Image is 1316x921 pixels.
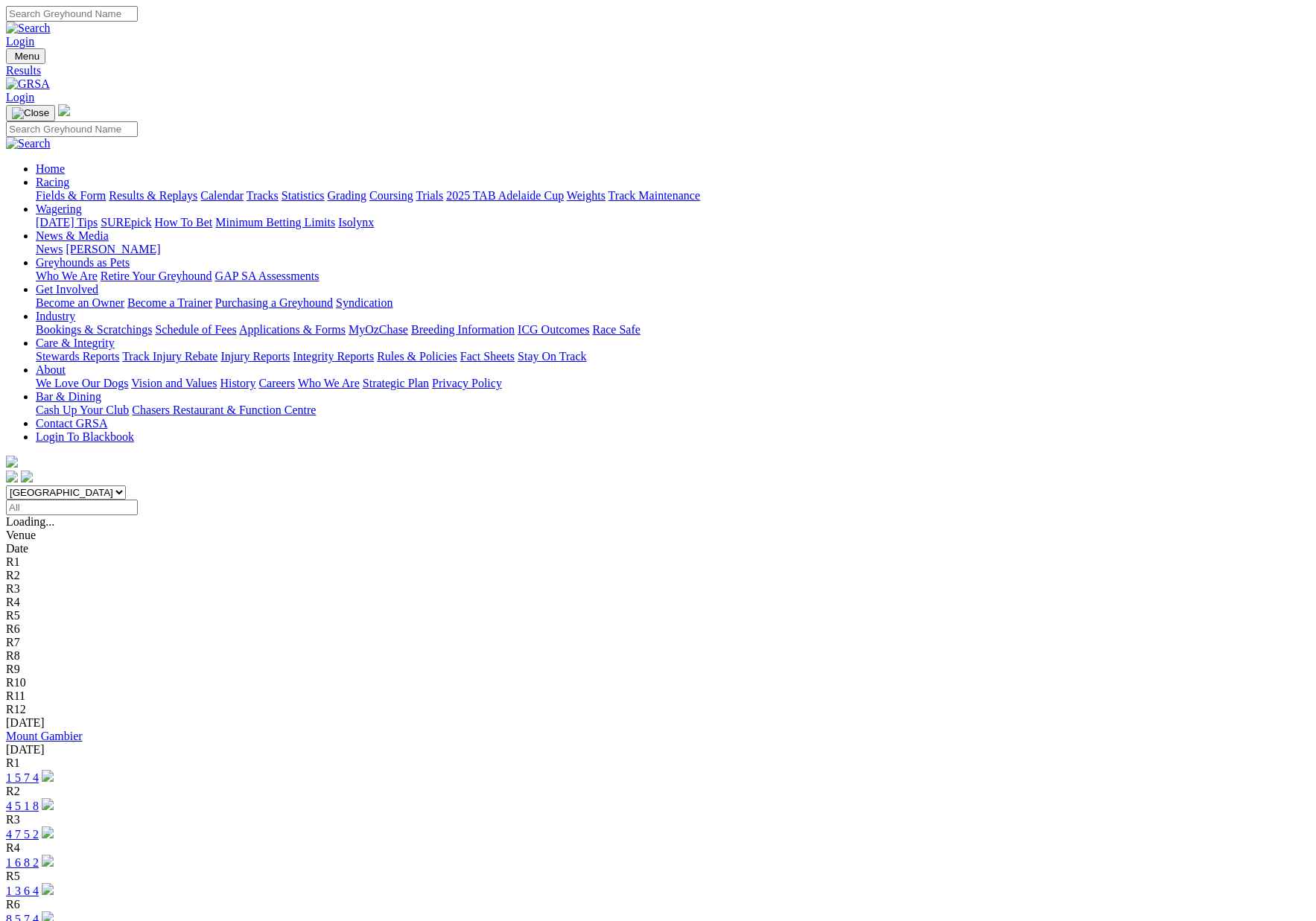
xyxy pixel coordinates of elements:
[36,337,115,349] a: Care & Integrity
[6,22,51,35] img: Search
[36,203,82,215] a: Wagering
[6,105,55,121] button: Toggle navigation
[6,676,1310,689] div: R10
[6,609,1310,622] div: R5
[36,350,1310,363] div: Care & Integrity
[36,363,66,376] a: About
[460,350,515,363] a: Fact Sheets
[42,770,54,782] img: play-circle.svg
[6,471,18,482] img: facebook.svg
[6,515,54,528] span: Loading...
[36,216,1310,229] div: Wagering
[215,216,335,229] a: Minimum Betting Limits
[6,649,1310,663] div: R8
[132,404,316,416] a: Chasers Restaurant & Function Centre
[155,323,236,336] a: Schedule of Fees
[36,390,101,403] a: Bar & Dining
[42,855,54,867] img: play-circle.svg
[282,189,325,202] a: Statistics
[6,800,39,812] a: 4 5 1 8
[131,377,217,389] a: Vision and Values
[6,743,1310,756] div: [DATE]
[127,296,212,309] a: Become a Trainer
[6,756,1310,770] div: R1
[36,417,107,430] a: Contact GRSA
[6,121,138,137] input: Search
[6,35,34,48] a: Login
[6,856,39,869] a: 1 6 8 2
[12,107,49,119] img: Close
[36,243,63,255] a: News
[592,323,640,336] a: Race Safe
[36,323,1310,337] div: Industry
[15,51,39,62] span: Menu
[36,404,129,416] a: Cash Up Your Club
[36,377,128,389] a: We Love Our Dogs
[42,883,54,895] img: play-circle.svg
[369,189,413,202] a: Coursing
[446,189,564,202] a: 2025 TAB Adelaide Cup
[432,377,502,389] a: Privacy Policy
[36,404,1310,417] div: Bar & Dining
[155,216,213,229] a: How To Bet
[6,885,39,897] a: 1 3 6 4
[6,569,1310,582] div: R2
[377,350,457,363] a: Rules & Policies
[258,377,295,389] a: Careers
[518,323,589,336] a: ICG Outcomes
[6,771,39,784] a: 1 5 7 4
[6,77,50,91] img: GRSA
[411,323,515,336] a: Breeding Information
[6,813,1310,826] div: R3
[6,785,1310,798] div: R2
[608,189,700,202] a: Track Maintenance
[338,216,374,229] a: Isolynx
[42,798,54,810] img: play-circle.svg
[109,189,197,202] a: Results & Replays
[239,323,346,336] a: Applications & Forms
[6,622,1310,636] div: R6
[220,377,255,389] a: History
[36,189,106,202] a: Fields & Form
[58,104,70,116] img: logo-grsa-white.png
[6,703,1310,716] div: R12
[36,310,75,322] a: Industry
[6,456,18,468] img: logo-grsa-white.png
[36,270,98,282] a: Who We Are
[6,137,51,150] img: Search
[328,189,366,202] a: Grading
[21,471,33,482] img: twitter.svg
[36,296,1310,310] div: Get Involved
[215,270,320,282] a: GAP SA Assessments
[200,189,244,202] a: Calendar
[6,636,1310,649] div: R7
[6,529,1310,542] div: Venue
[36,243,1310,256] div: News & Media
[6,500,138,515] input: Select date
[36,256,130,269] a: Greyhounds as Pets
[36,430,134,443] a: Login To Blackbook
[36,229,109,242] a: News & Media
[36,350,119,363] a: Stewards Reports
[220,350,290,363] a: Injury Reports
[36,189,1310,203] div: Racing
[36,283,98,296] a: Get Involved
[6,663,1310,676] div: R9
[66,243,160,255] a: [PERSON_NAME]
[349,323,408,336] a: MyOzChase
[298,377,360,389] a: Who We Are
[6,555,1310,569] div: R1
[336,296,392,309] a: Syndication
[6,6,138,22] input: Search
[6,542,1310,555] div: Date
[247,189,279,202] a: Tracks
[122,350,217,363] a: Track Injury Rebate
[6,582,1310,596] div: R3
[6,64,1310,77] a: Results
[6,730,83,742] a: Mount Gambier
[36,162,65,175] a: Home
[6,91,34,103] a: Login
[36,270,1310,283] div: Greyhounds as Pets
[101,270,212,282] a: Retire Your Greyhound
[6,596,1310,609] div: R4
